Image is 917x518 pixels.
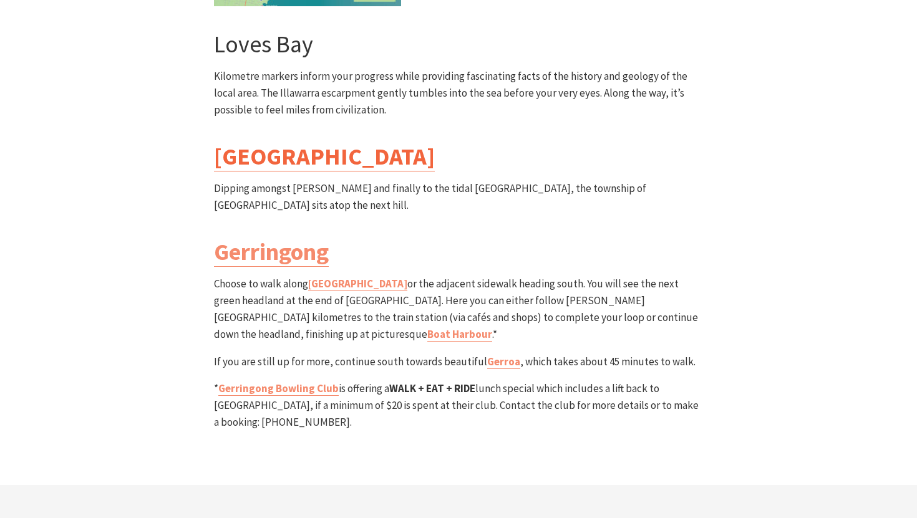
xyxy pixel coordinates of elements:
p: Choose to walk along or the adjacent sidewalk heading south. You will see the next green headland... [214,276,703,343]
p: * is offering a lunch special which includes a lift back to [GEOGRAPHIC_DATA], if a minimum of $2... [214,380,703,431]
p: Kilometre markers inform your progress while providing fascinating facts of the history and geolo... [214,68,703,119]
a: Gerringong [214,237,329,267]
a: [GEOGRAPHIC_DATA] [308,277,407,291]
p: If you are still up for more, continue south towards beautiful , which takes about 45 minutes to ... [214,353,703,370]
a: Gerringong Bowling Club [218,381,339,396]
a: Gerroa [487,355,520,369]
p: Dipping amongst [PERSON_NAME] and finally to the tidal [GEOGRAPHIC_DATA], the township of [GEOGRA... [214,180,703,214]
strong: WALK + EAT + RIDE [389,381,475,395]
a: [GEOGRAPHIC_DATA] [214,141,435,171]
a: Boat Harbour [427,327,492,342]
h3: Loves Bay [214,30,703,59]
